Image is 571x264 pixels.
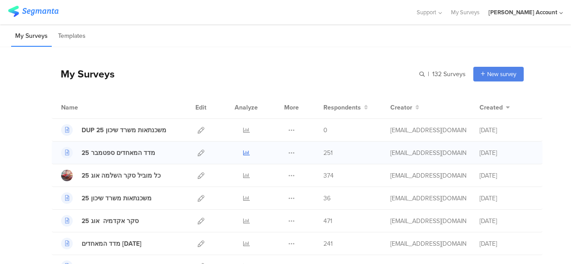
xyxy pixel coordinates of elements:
div: סקר אקדמיה אוג 25 [82,216,139,226]
img: segmanta logo [8,6,58,17]
div: afkar2005@gmail.com [390,239,466,248]
div: [DATE] [480,239,533,248]
span: 0 [323,126,327,135]
span: Respondents [323,103,361,112]
a: משכנתאות משרד שיכון 25 [61,192,152,204]
a: כל מוביל סקר השלמה אוג 25 [61,170,161,181]
li: Templates [54,26,90,47]
span: New survey [487,70,516,78]
div: מדד המאחדים ספטמבר 25 [82,148,155,158]
div: afkar2005@gmail.com [390,171,466,180]
div: afkar2005@gmail.com [390,126,466,135]
div: Edit [191,96,211,118]
a: מדד המאחדים [DATE] [61,238,141,249]
span: | [426,69,430,79]
div: [PERSON_NAME] Account [488,8,557,16]
span: 241 [323,239,333,248]
span: 132 Surveys [432,69,466,79]
div: [DATE] [480,194,533,203]
span: Creator [390,103,412,112]
div: [DATE] [480,171,533,180]
a: מדד המאחדים ספטמבר 25 [61,147,155,158]
a: סקר אקדמיה אוג 25 [61,215,139,227]
div: [DATE] [480,148,533,158]
span: Created [480,103,503,112]
div: Name [61,103,115,112]
button: Respondents [323,103,368,112]
div: More [282,96,301,118]
div: משכנתאות משרד שיכון 25 [82,194,152,203]
div: Analyze [233,96,260,118]
div: [DATE] [480,126,533,135]
div: My Surveys [52,66,115,81]
div: [DATE] [480,216,533,226]
div: afkar2005@gmail.com [390,194,466,203]
span: 374 [323,171,334,180]
span: Support [417,8,436,16]
div: afkar2005@gmail.com [390,216,466,226]
div: afkar2005@gmail.com [390,148,466,158]
li: My Surveys [11,26,52,47]
div: כל מוביל סקר השלמה אוג 25 [82,171,161,180]
button: Creator [390,103,419,112]
a: DUP משכנתאות משרד שיכון 25 [61,124,166,136]
span: 36 [323,194,331,203]
div: DUP משכנתאות משרד שיכון 25 [82,126,166,135]
span: 471 [323,216,332,226]
div: מדד המאחדים אוגוסט 25 [82,239,141,248]
button: Created [480,103,510,112]
span: 251 [323,148,333,158]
